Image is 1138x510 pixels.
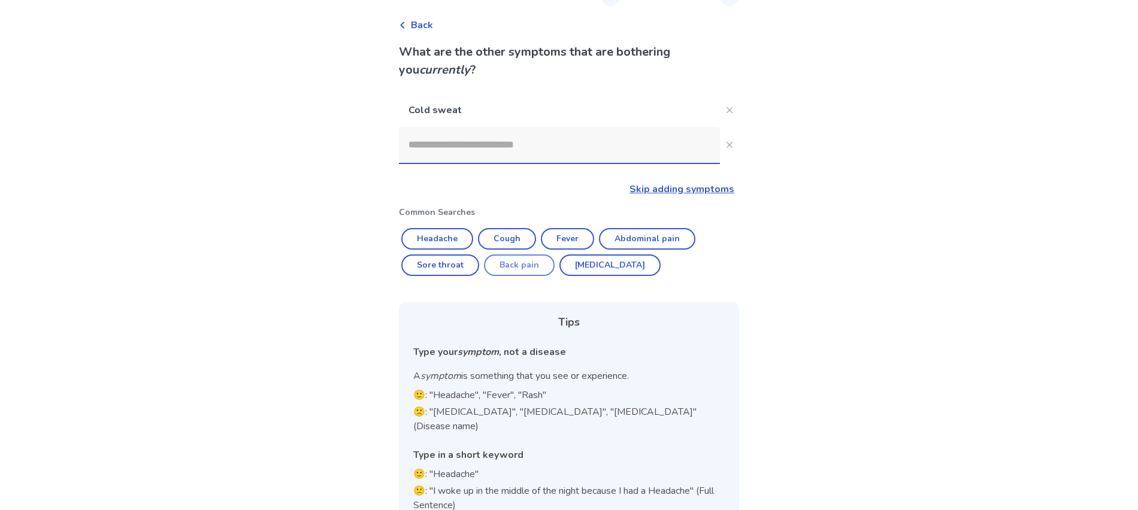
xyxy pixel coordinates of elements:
p: What are the other symptoms that are bothering you ? [399,43,739,79]
button: Sore throat [401,254,479,276]
p: 🙂: "Headache", "Fever", "Rash" [413,388,725,402]
p: Common Searches [399,206,739,218]
p: A is something that you see or experience. [413,369,725,383]
p: 🙂: "Headache" [413,467,725,481]
i: symptom [420,369,461,382]
button: Back pain [484,254,555,276]
p: 🙁: "[MEDICAL_DATA]", "[MEDICAL_DATA]", "[MEDICAL_DATA]" (Disease name) [413,405,725,433]
i: currently [419,62,470,78]
button: [MEDICAL_DATA] [559,254,661,276]
button: Close [720,101,739,120]
div: Tips [413,314,725,330]
button: Abdominal pain [599,228,695,250]
span: Back [411,18,433,32]
p: Cold sweat [399,93,720,127]
button: Close [720,135,739,154]
button: Headache [401,228,473,250]
a: Skip adding symptoms [629,183,734,196]
div: Type your , not a disease [413,345,725,359]
button: Cough [478,228,536,250]
div: Type in a short keyword [413,448,725,462]
input: Close [399,127,720,163]
button: Fever [541,228,594,250]
i: symptom [458,345,499,359]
